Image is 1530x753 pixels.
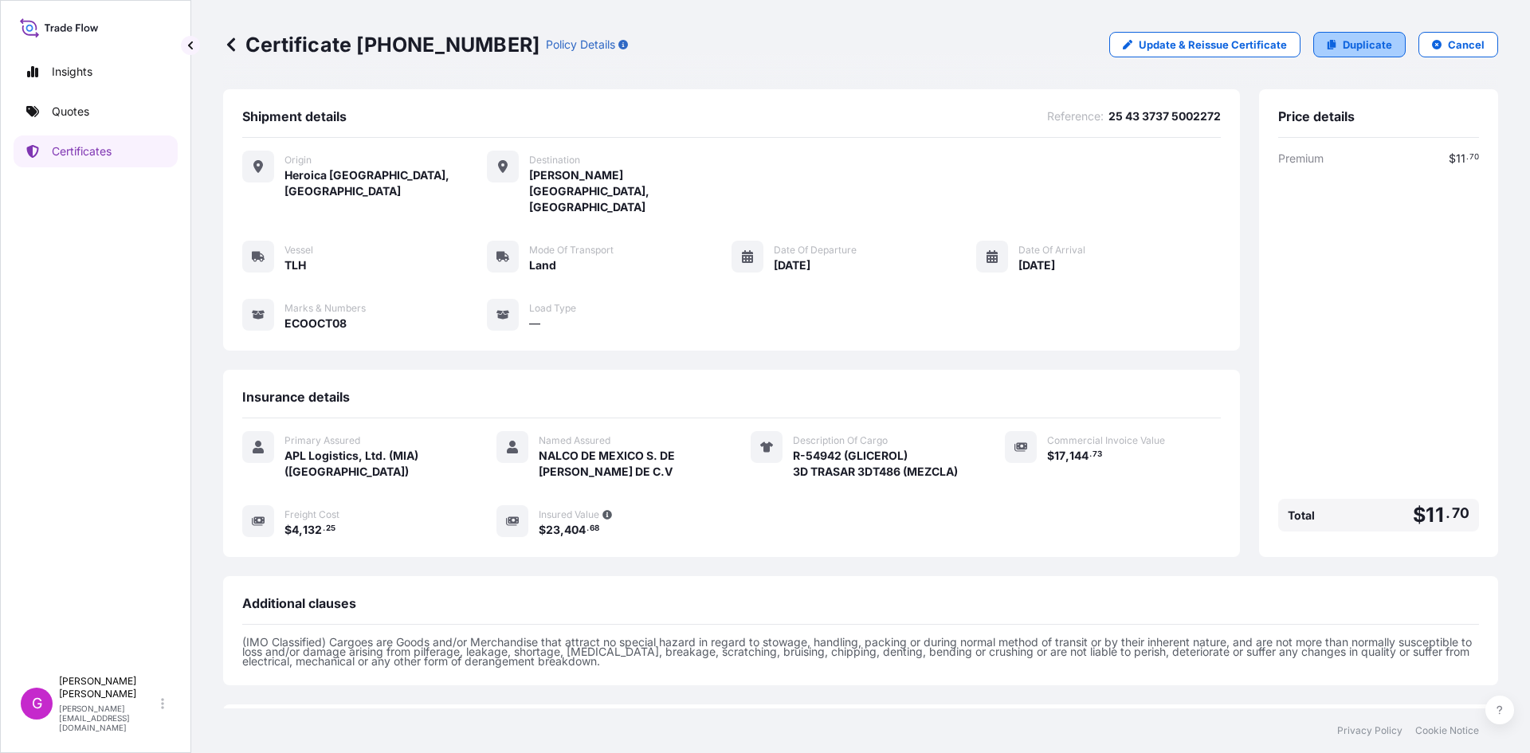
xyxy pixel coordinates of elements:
[774,244,857,257] span: Date of Departure
[1108,108,1221,124] span: 25 43 3737 5002272
[546,524,560,535] span: 23
[1415,724,1479,737] a: Cookie Notice
[1093,452,1102,457] span: 73
[529,316,540,331] span: —
[529,257,556,273] span: Land
[1278,151,1324,167] span: Premium
[1469,155,1479,160] span: 70
[284,448,458,480] span: APL Logistics, Ltd. (MIA) ([GEOGRAPHIC_DATA])
[284,524,292,535] span: $
[1446,508,1450,518] span: .
[529,244,614,257] span: Mode of Transport
[303,524,322,535] span: 132
[1449,153,1456,164] span: $
[284,508,339,521] span: Freight Cost
[52,104,89,120] p: Quotes
[59,675,158,700] p: [PERSON_NAME] [PERSON_NAME]
[529,154,580,167] span: Destination
[539,524,546,535] span: $
[299,524,303,535] span: ,
[1047,450,1054,461] span: $
[14,135,178,167] a: Certificates
[529,302,576,315] span: Load Type
[793,434,888,447] span: Description Of Cargo
[14,96,178,127] a: Quotes
[793,448,958,480] span: R-54942 (GLICEROL) 3D TRASAR 3DT486 (MEZCLA)
[326,526,335,531] span: 25
[1288,508,1315,524] span: Total
[14,56,178,88] a: Insights
[292,524,299,535] span: 4
[539,508,599,521] span: Insured Value
[1452,508,1469,518] span: 70
[1456,153,1465,164] span: 11
[586,526,589,531] span: .
[529,167,732,215] span: [PERSON_NAME][GEOGRAPHIC_DATA], [GEOGRAPHIC_DATA]
[284,434,360,447] span: Primary Assured
[1413,505,1426,525] span: $
[1418,32,1498,57] button: Cancel
[1089,452,1092,457] span: .
[1448,37,1485,53] p: Cancel
[1466,155,1469,160] span: .
[1139,37,1287,53] p: Update & Reissue Certificate
[1343,37,1392,53] p: Duplicate
[1278,108,1355,124] span: Price details
[1069,450,1089,461] span: 144
[774,257,810,273] span: [DATE]
[284,316,347,331] span: ECOOCT08
[1337,724,1402,737] a: Privacy Policy
[1065,450,1069,461] span: ,
[284,154,312,167] span: Origin
[284,167,487,199] span: Heroica [GEOGRAPHIC_DATA], [GEOGRAPHIC_DATA]
[1047,108,1104,124] span: Reference :
[223,32,539,57] p: Certificate [PHONE_NUMBER]
[242,389,350,405] span: Insurance details
[242,637,1479,666] p: (IMO Classified) Cargoes are Goods and/or Merchandise that attract no special hazard in regard to...
[52,64,92,80] p: Insights
[32,696,42,712] span: G
[323,526,325,531] span: .
[59,704,158,732] p: [PERSON_NAME][EMAIL_ADDRESS][DOMAIN_NAME]
[284,302,366,315] span: Marks & Numbers
[564,524,586,535] span: 404
[1426,505,1443,525] span: 11
[242,595,356,611] span: Additional clauses
[539,434,610,447] span: Named Assured
[242,108,347,124] span: Shipment details
[1018,257,1055,273] span: [DATE]
[1054,450,1065,461] span: 17
[284,257,306,273] span: TLH
[284,244,313,257] span: Vessel
[590,526,599,531] span: 68
[546,37,615,53] p: Policy Details
[560,524,564,535] span: ,
[1047,434,1165,447] span: Commercial Invoice Value
[539,448,712,480] span: NALCO DE MEXICO S. DE [PERSON_NAME] DE C.V
[1018,244,1085,257] span: Date of Arrival
[52,143,112,159] p: Certificates
[1313,32,1406,57] a: Duplicate
[1109,32,1300,57] a: Update & Reissue Certificate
